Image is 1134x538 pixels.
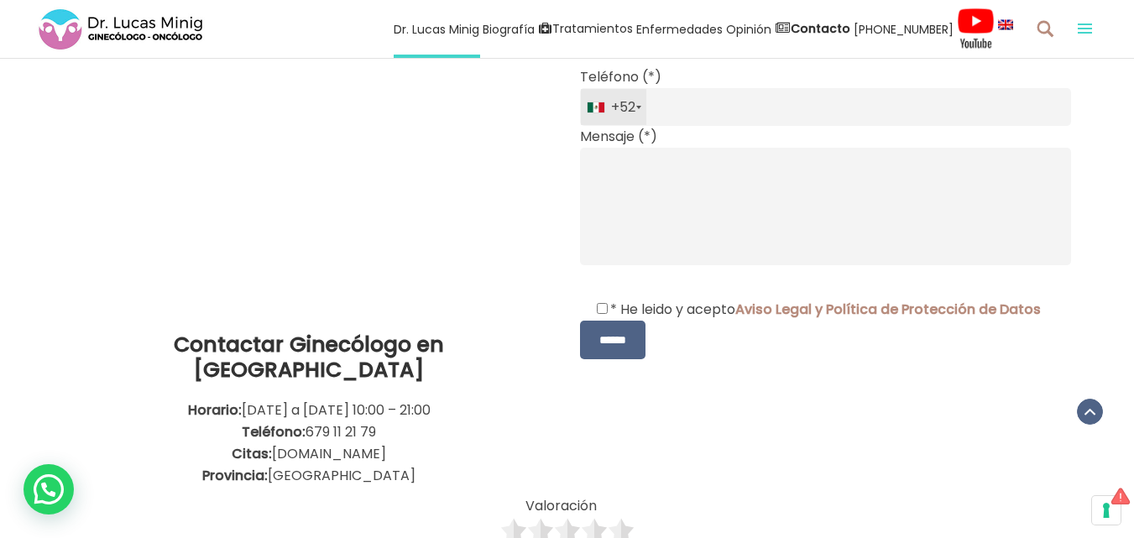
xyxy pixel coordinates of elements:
strong: Provincia: [202,466,268,485]
input: * He leido y aceptoAviso Legal y Política de Protección de Datos [597,303,608,314]
strong: Horario: [188,400,242,420]
p: Mensaje (*) [580,126,1071,148]
strong: Contactar Ginecólogo en [GEOGRAPHIC_DATA] [174,330,444,384]
a: Aviso Legal y Política de Protección de Datos [735,300,1041,319]
img: Videos Youtube Ginecología [957,8,995,50]
span: Enfermedades [636,19,723,39]
span: Opinión [726,19,771,39]
span: [PHONE_NUMBER] [854,19,954,39]
div: WhatsApp contact [24,464,74,514]
div: Mexico (México): +52 [581,89,646,125]
span: Dr. Lucas Minig [394,19,479,39]
iframe: 2ª opinión por cáncer ginecológico y cirugía de alta complejidad. Dr. Lucas Minig, Valencia, España [64,39,555,316]
strong: Citas: [232,444,272,463]
strong: Contacto [791,20,850,37]
img: language english [998,19,1013,29]
div: +52 [588,89,646,125]
strong: Teléfono: [242,422,306,441]
div: Valoración [64,495,1071,517]
span: Biografía [483,19,535,39]
span: Tratamientos [552,19,633,39]
label: * He leido y acepto [580,300,1041,319]
p: Teléfono (*) [580,66,1071,88]
p: [DATE] a [DATE] 10:00 – 21:00 679 11 21 79 [DOMAIN_NAME] [GEOGRAPHIC_DATA] [64,400,555,487]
